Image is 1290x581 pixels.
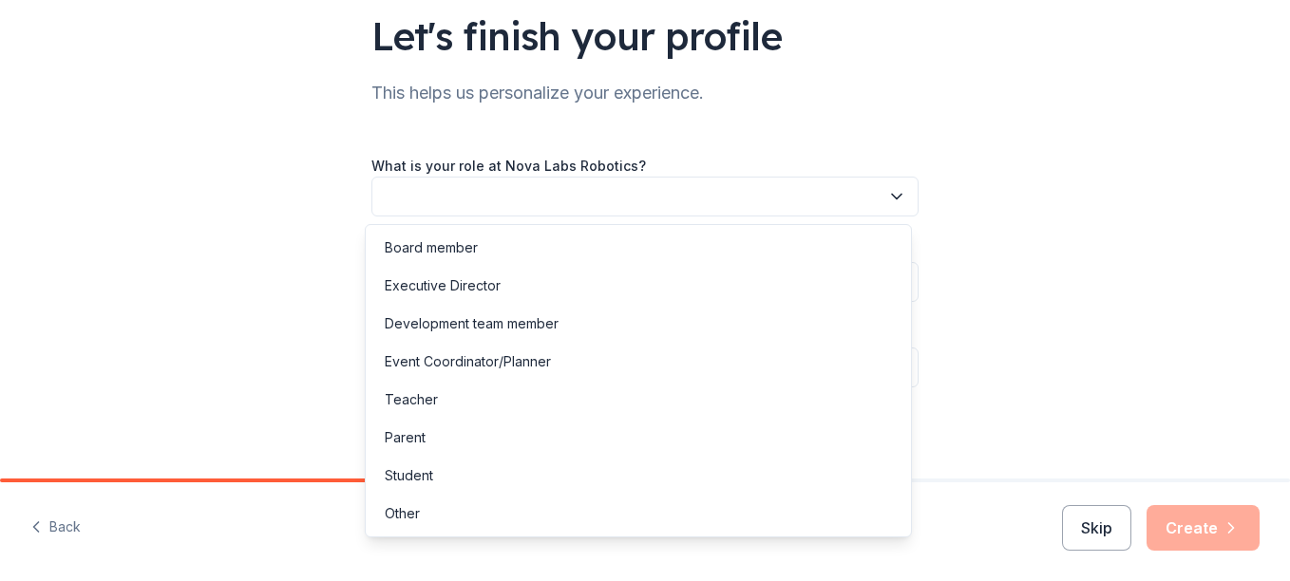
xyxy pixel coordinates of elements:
[385,426,426,449] div: Parent
[385,274,501,297] div: Executive Director
[385,312,559,335] div: Development team member
[385,502,420,525] div: Other
[385,388,438,411] div: Teacher
[385,464,433,487] div: Student
[385,236,478,259] div: Board member
[385,350,551,373] div: Event Coordinator/Planner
